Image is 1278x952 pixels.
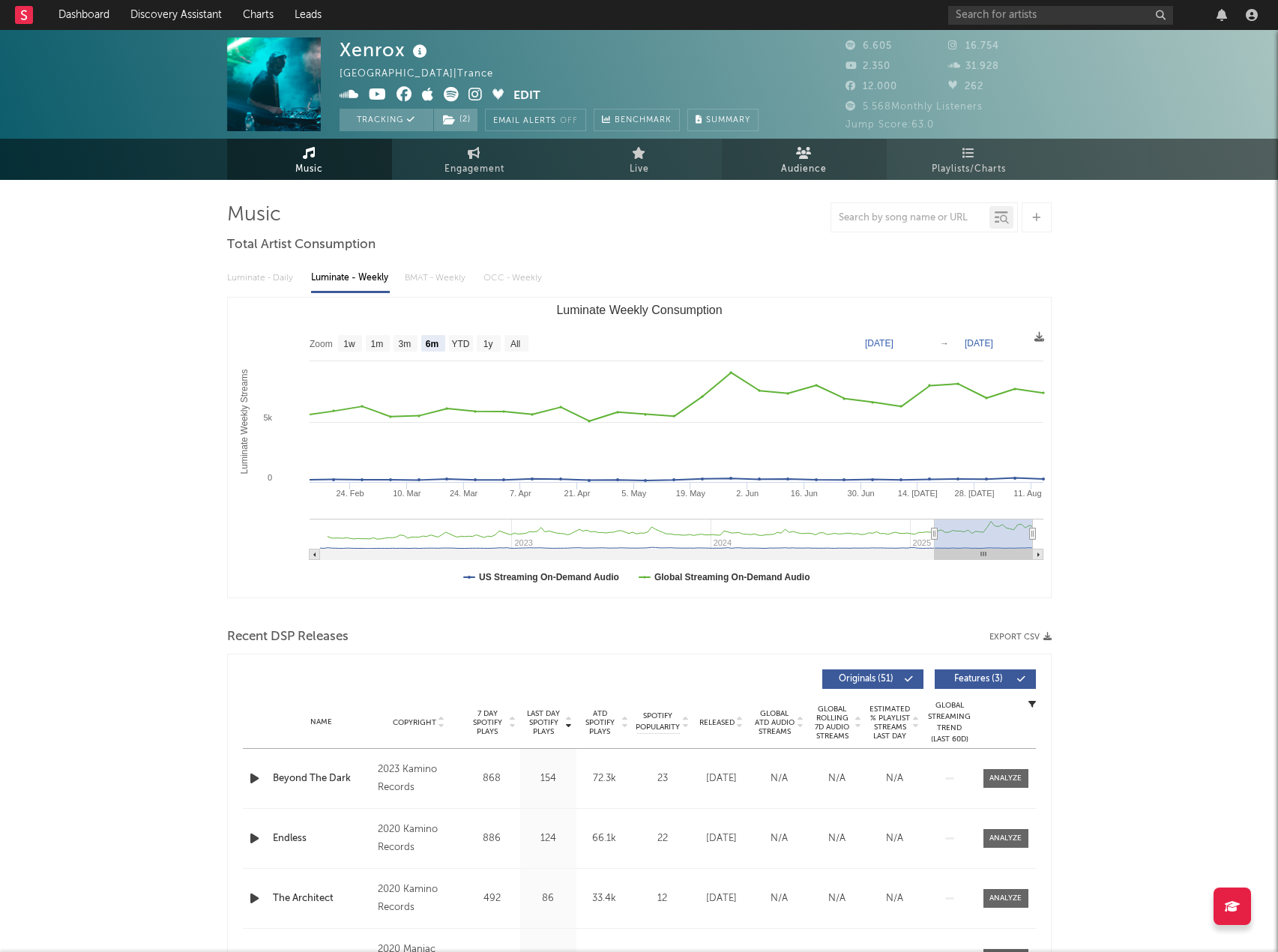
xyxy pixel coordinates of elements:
span: Last Day Spotify Plays [524,709,564,736]
span: Global ATD Audio Streams [754,709,795,736]
em: Off [560,117,578,125]
div: 22 [636,831,689,846]
div: [DATE] [696,891,747,906]
text: 3m [398,339,411,349]
button: Features(3) [935,669,1036,689]
button: Edit [513,87,540,106]
span: Music [295,160,323,178]
div: Name [273,717,371,728]
button: Summary [687,109,759,131]
div: Beyond The Dark [273,771,371,786]
a: Audience [722,139,887,180]
div: 2023 Kamino Records [378,761,459,797]
span: Playlists/Charts [932,160,1006,178]
text: 1w [343,339,355,349]
text: [DATE] [865,338,893,349]
a: Endless [273,831,371,846]
a: Engagement [392,139,557,180]
text: 1m [370,339,383,349]
span: 7 Day Spotify Plays [468,709,507,736]
div: 66.1k [580,831,629,846]
a: The Architect [273,891,371,906]
div: N/A [869,771,920,786]
span: ATD Spotify Plays [580,709,620,736]
div: [DATE] [696,771,747,786]
text: [DATE] [965,338,993,349]
div: N/A [812,831,862,846]
span: Spotify Popularity [636,711,680,733]
text: 19. May [675,489,705,498]
a: Live [557,139,722,180]
a: Playlists/Charts [887,139,1052,180]
div: 124 [524,831,573,846]
div: 886 [468,831,516,846]
span: 2.350 [846,61,890,71]
span: 6.605 [846,41,892,51]
span: 12.000 [846,82,897,91]
div: N/A [754,771,804,786]
button: (2) [434,109,477,131]
span: ( 2 ) [433,109,478,131]
span: Jump Score: 63.0 [846,120,934,130]
text: 30. Jun [847,489,874,498]
text: 2. Jun [736,489,759,498]
text: 14. [DATE] [897,489,937,498]
a: Music [227,139,392,180]
div: Luminate - Weekly [311,265,390,291]
text: → [940,338,949,349]
span: Live [630,160,649,178]
input: Search for artists [948,6,1173,25]
div: 86 [524,891,573,906]
div: N/A [754,891,804,906]
button: Originals(51) [822,669,923,689]
text: 5k [263,413,272,422]
div: 72.3k [580,771,629,786]
div: N/A [869,891,920,906]
text: All [510,339,519,349]
span: Benchmark [615,112,672,130]
div: Global Streaming Trend (Last 60D) [927,700,972,745]
button: Email AlertsOff [485,109,586,131]
span: Estimated % Playlist Streams Last Day [869,705,911,741]
text: Global Streaming On-Demand Audio [654,572,810,582]
div: N/A [754,831,804,846]
text: 7. Apr [509,489,531,498]
text: 28. [DATE] [954,489,994,498]
span: 5.568 Monthly Listeners [846,102,983,112]
div: N/A [812,891,862,906]
text: 1y [483,339,492,349]
span: Recent DSP Releases [227,628,349,646]
text: 0 [267,473,271,482]
text: US Streaming On-Demand Audio [479,572,619,582]
text: 6m [425,339,438,349]
span: Copyright [393,718,436,727]
div: [DATE] [696,831,747,846]
span: 31.928 [948,61,999,71]
a: Benchmark [594,109,680,131]
span: Released [699,718,735,727]
span: Features ( 3 ) [944,675,1013,684]
div: N/A [869,831,920,846]
span: Originals ( 51 ) [832,675,901,684]
span: 16.754 [948,41,999,51]
button: Export CSV [989,633,1052,642]
div: 868 [468,771,516,786]
input: Search by song name or URL [831,212,989,224]
text: Luminate Weekly Streams [239,370,250,475]
text: 16. Jun [790,489,817,498]
span: Global Rolling 7D Audio Streams [812,705,853,741]
text: YTD [451,339,469,349]
span: Total Artist Consumption [227,236,376,254]
span: Engagement [444,160,504,178]
div: 492 [468,891,516,906]
div: 23 [636,771,689,786]
text: 10. Mar [393,489,421,498]
text: 24. Mar [449,489,477,498]
span: Audience [781,160,827,178]
svg: Luminate Weekly Consumption [228,298,1051,597]
div: [GEOGRAPHIC_DATA] | Trance [340,65,510,83]
div: 154 [524,771,573,786]
text: Zoom [310,339,333,349]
